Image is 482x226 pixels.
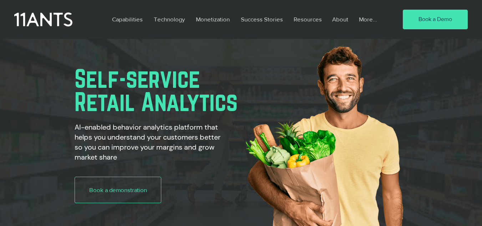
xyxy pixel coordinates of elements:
[355,11,381,27] p: More...
[191,11,235,27] a: Monetization
[108,11,146,27] p: Capabilities
[192,11,233,27] p: Monetization
[89,186,147,194] span: Book a demonstration
[418,15,452,23] span: Book a Demo
[75,88,238,116] span: Retail Analytics
[288,11,327,27] a: Resources
[290,11,325,27] p: Resources
[327,11,354,27] a: About
[403,10,468,30] a: Book a Demo
[107,11,382,27] nav: Site
[107,11,148,27] a: Capabilities
[75,122,222,162] h2: AI-enabled behavior analytics platform that helps you understand your customers better so you can...
[75,177,161,203] a: Book a demonstration
[235,11,288,27] a: Success Stories
[237,11,286,27] p: Success Stories
[75,65,200,92] span: Self-service
[148,11,191,27] a: Technology
[329,11,352,27] p: About
[150,11,188,27] p: Technology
